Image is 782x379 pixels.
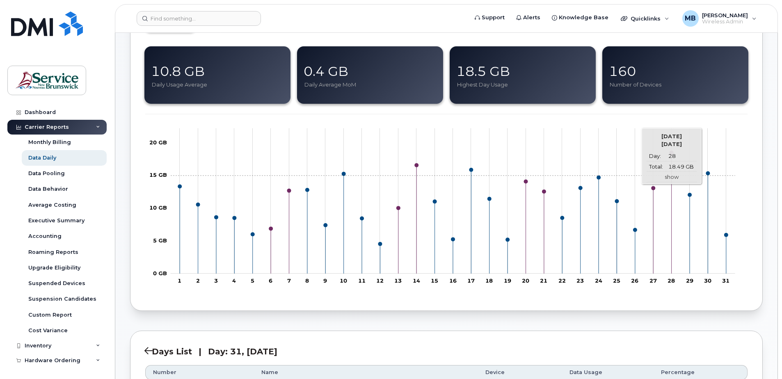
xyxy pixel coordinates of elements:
tspan: 15 [431,277,438,284]
g: undefined GB [149,204,167,211]
td: Total: [647,161,666,172]
tspan: 11 [358,277,366,284]
span: Alerts [523,14,540,22]
tspan: 28 [668,277,675,284]
div: 0.4 GB [304,62,438,81]
tspan: 0 GB [153,270,167,276]
tspan: 26 [631,277,638,284]
g: undefined GB [153,270,167,276]
tspan: 30 [704,277,711,284]
span: | [199,346,201,358]
tspan: 17 [467,277,475,284]
strong: [DATE] [661,133,682,139]
tspan: 23 [576,277,584,284]
tspan: 9 [323,277,327,284]
tspan: 16 [449,277,457,284]
tspan: 25 [613,277,620,284]
tspan: 20 [522,277,529,284]
tspan: 3 [214,277,218,284]
span: Knowledge Base [559,14,608,22]
tspan: 31 [722,277,729,284]
tspan: 12 [376,277,384,284]
tspan: 24 [595,277,602,284]
div: Number of Devices [609,81,743,89]
tspan: 13 [394,277,402,284]
tspan: 8 [305,277,309,284]
input: Find something... [137,11,261,26]
tspan: 18 [485,277,493,284]
g: undefined GB [149,139,167,146]
div: Highest Day Usage [456,81,591,89]
td: 18.49 GB [666,161,697,172]
div: Daily Usage Average [151,81,286,89]
a: Support [469,9,510,26]
a: show [665,174,679,180]
tspan: 4 [232,277,236,284]
tspan: 21 [540,277,547,284]
tspan: 20 GB [149,139,167,146]
tspan: 5 [251,277,254,284]
g: undefined GB [153,237,167,244]
span: Quicklinks [631,15,661,22]
tspan: 22 [558,277,566,284]
div: Marcus Barnes [677,10,762,27]
tspan: 7 [287,277,291,284]
tspan: 5 GB [153,237,167,244]
div: Quicklinks [615,10,675,27]
a: Knowledge Base [546,9,614,26]
strong: [DATE] [661,140,682,147]
span: Days List [152,347,192,356]
tspan: 6 [269,277,272,284]
tspan: 10 GB [149,204,167,211]
g: Total [180,153,727,274]
tspan: 29 [686,277,693,284]
tspan: 1 [178,277,181,284]
g: undefined GB [149,171,167,178]
tspan: 27 [649,277,657,284]
div: Daily Average MoM [304,81,438,89]
tspan: 10 [340,277,347,284]
tspan: 2 [196,277,200,284]
div: 10.8 GB [151,62,286,81]
td: 28 [666,151,697,162]
div: 18.5 GB [456,62,591,81]
span: Wireless Admin [702,18,748,25]
td: Day: [647,151,666,162]
tspan: 14 [413,277,420,284]
span: [PERSON_NAME] [702,12,748,18]
span: Day: 31, [DATE] [208,346,277,358]
tspan: 15 GB [149,171,167,178]
span: Support [482,14,505,22]
span: MB [685,14,696,23]
div: 160 [609,62,743,81]
g: Chart [149,128,735,284]
a: Alerts [510,9,546,26]
tspan: 19 [504,277,511,284]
